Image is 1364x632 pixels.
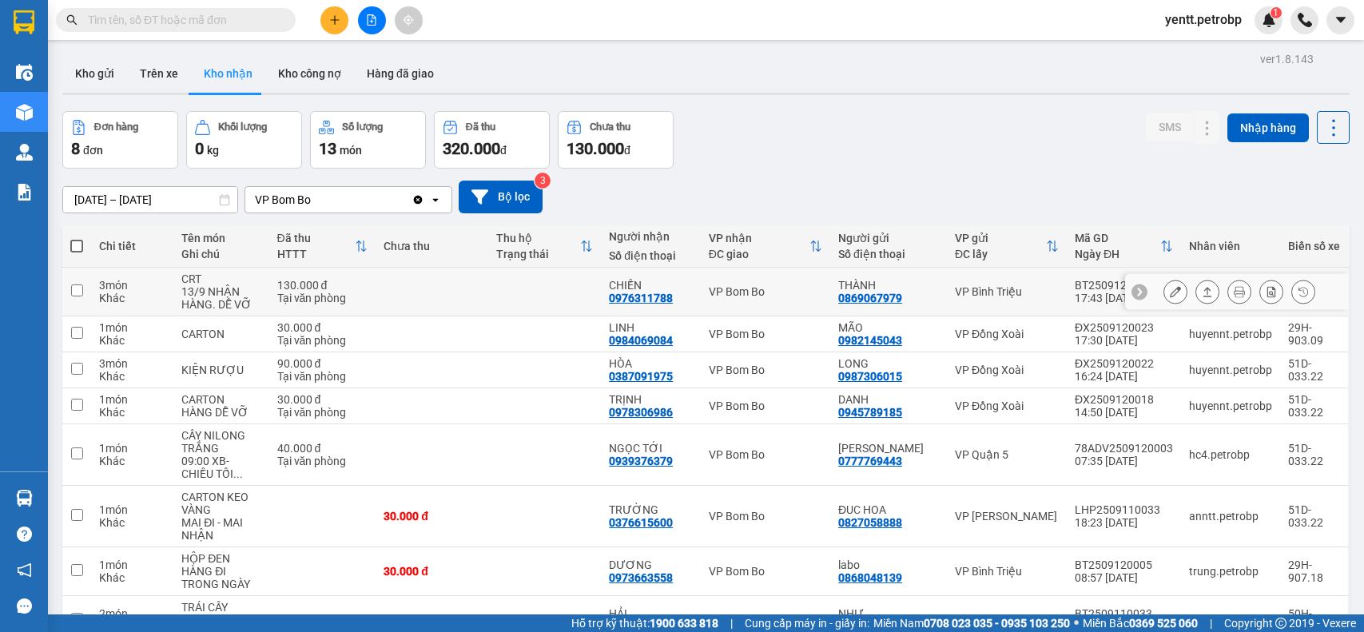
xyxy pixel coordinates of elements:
div: Người gửi [838,232,939,244]
div: 0939376379 [609,455,673,467]
div: 0777769443 [838,455,902,467]
div: 0868048139 [838,571,902,584]
div: VP Bình Triệu [955,565,1059,578]
div: huyennt.petrobp [1189,328,1272,340]
div: Mã GD [1075,232,1160,244]
button: Khối lượng0kg [186,111,302,169]
div: 51D-033.22 [1288,503,1340,529]
div: 0827058888 [838,516,902,529]
div: 30.000 đ [384,510,480,523]
div: VP Bình Triệu [955,285,1059,298]
input: Tìm tên, số ĐT hoặc mã đơn [88,11,276,29]
div: 0978306986 [609,406,673,419]
div: VP Bom Bo [709,448,822,461]
div: DANH [838,393,939,406]
th: Toggle SortBy [269,225,376,268]
span: 1 [1273,7,1279,18]
div: CRT [181,272,260,285]
div: 29H-907.18 [1288,558,1340,584]
div: 0869067979 [838,292,902,304]
div: 08:57 [DATE] [1075,571,1173,584]
span: copyright [1275,618,1286,629]
th: Toggle SortBy [947,225,1067,268]
div: 13/9 NHẬN HÀNG. DỄ VỠ [181,285,260,311]
div: trung.petrobp [1189,565,1272,578]
sup: 1 [1271,7,1282,18]
div: Số điện thoại [609,249,693,262]
div: Khác [99,455,165,467]
div: huyennt.petrobp [1189,399,1272,412]
button: Đơn hàng8đơn [62,111,178,169]
div: ĐUC HOA [838,503,939,516]
th: Toggle SortBy [1067,225,1181,268]
button: plus [320,6,348,34]
span: món [340,144,362,157]
span: đơn [83,144,103,157]
div: labo [838,558,939,571]
div: 40.000 đ [277,442,368,455]
img: warehouse-icon [16,144,33,161]
div: VP Bom Bo [709,364,822,376]
div: Tên món [181,232,260,244]
div: HÀNG ĐI TRONG NGÀY [181,565,260,590]
button: Hàng đã giao [354,54,447,93]
div: Biển số xe [1288,240,1340,252]
div: 09:00 XB- CHIỀU TỐI NHẬN - KHÁCH TỰ ĐÓNG GÓI - MÓP MÉO KHÔNG ĐẢM BẢO - ĐÃ BÁO KHÁCH [181,455,260,480]
div: Sửa đơn hàng [1163,280,1187,304]
div: Chi tiết [99,240,165,252]
div: VP Đồng Xoài [955,328,1059,340]
div: VP [PERSON_NAME] [955,510,1059,523]
div: 1 món [99,558,165,571]
div: 0945789185 [838,406,902,419]
div: Khác [99,370,165,383]
div: Khác [99,292,165,304]
span: 8 [71,139,80,158]
div: CHIẾN [609,279,693,292]
div: Chưa thu [590,121,630,133]
span: caret-down [1334,13,1348,27]
div: Đã thu [466,121,495,133]
div: CARTON [181,328,260,340]
div: 30.000 đ [277,321,368,334]
div: THÀNH [838,279,939,292]
div: Khác [99,406,165,419]
strong: 0369 525 060 [1129,617,1198,630]
button: Trên xe [127,54,191,93]
button: file-add [358,6,386,34]
span: ... [233,467,243,480]
div: LHP2509110033 [1075,503,1173,516]
img: solution-icon [16,184,33,201]
div: 51D-033.22 [1288,442,1340,467]
span: đ [624,144,630,157]
div: VP Quận 5 [955,448,1059,461]
div: Khối lượng [218,121,267,133]
div: ĐX2509120022 [1075,357,1173,370]
span: yentt.petrobp [1152,10,1255,30]
div: Ghi chú [181,248,260,260]
th: Toggle SortBy [701,225,830,268]
div: 0973663558 [609,571,673,584]
div: MÃO [838,321,939,334]
span: question-circle [17,527,32,542]
div: ĐX2509120023 [1075,321,1173,334]
div: Tại văn phòng [277,334,368,347]
div: Số điện thoại [838,248,939,260]
div: Tại văn phòng [277,455,368,467]
img: icon-new-feature [1262,13,1276,27]
div: 30.000 đ [384,565,480,578]
div: Nhân viên [1189,240,1272,252]
div: VP Bom Bo [709,565,822,578]
span: 130.000 [567,139,624,158]
div: VP Đồng Xoài [955,399,1059,412]
strong: 0708 023 035 - 0935 103 250 [924,617,1070,630]
span: ⚪️ [1074,620,1079,626]
div: TRÁI CÂY [181,601,260,614]
img: warehouse-icon [16,490,33,507]
button: Đã thu320.000đ [434,111,550,169]
div: Tại văn phòng [277,292,368,304]
button: Số lượng13món [310,111,426,169]
div: Trạng thái [496,248,580,260]
div: BT2509120056 [1075,279,1173,292]
div: 90.000 đ [277,357,368,370]
div: 14:50 [DATE] [1075,406,1173,419]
